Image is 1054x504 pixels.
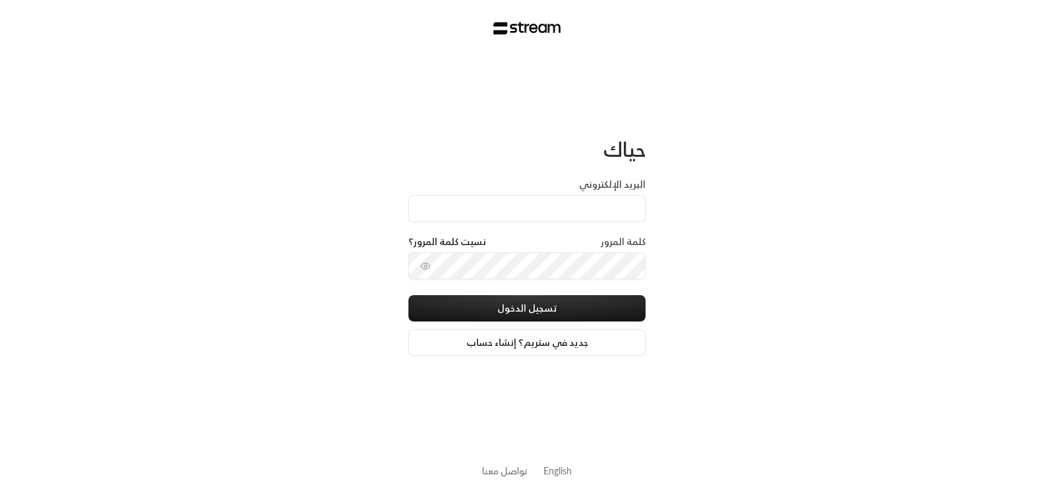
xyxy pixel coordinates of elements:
button: تواصل معنا [482,464,528,478]
button: تسجيل الدخول [408,295,646,322]
a: نسيت كلمة المرور؟ [408,235,486,248]
span: حياك [603,132,646,167]
a: English [543,459,572,483]
label: كلمة المرور [601,235,646,248]
a: جديد في ستريم؟ إنشاء حساب [408,329,646,356]
button: toggle password visibility [415,256,436,277]
img: Stream Logo [493,22,561,35]
a: تواصل معنا [482,462,528,479]
label: البريد الإلكتروني [579,178,646,191]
